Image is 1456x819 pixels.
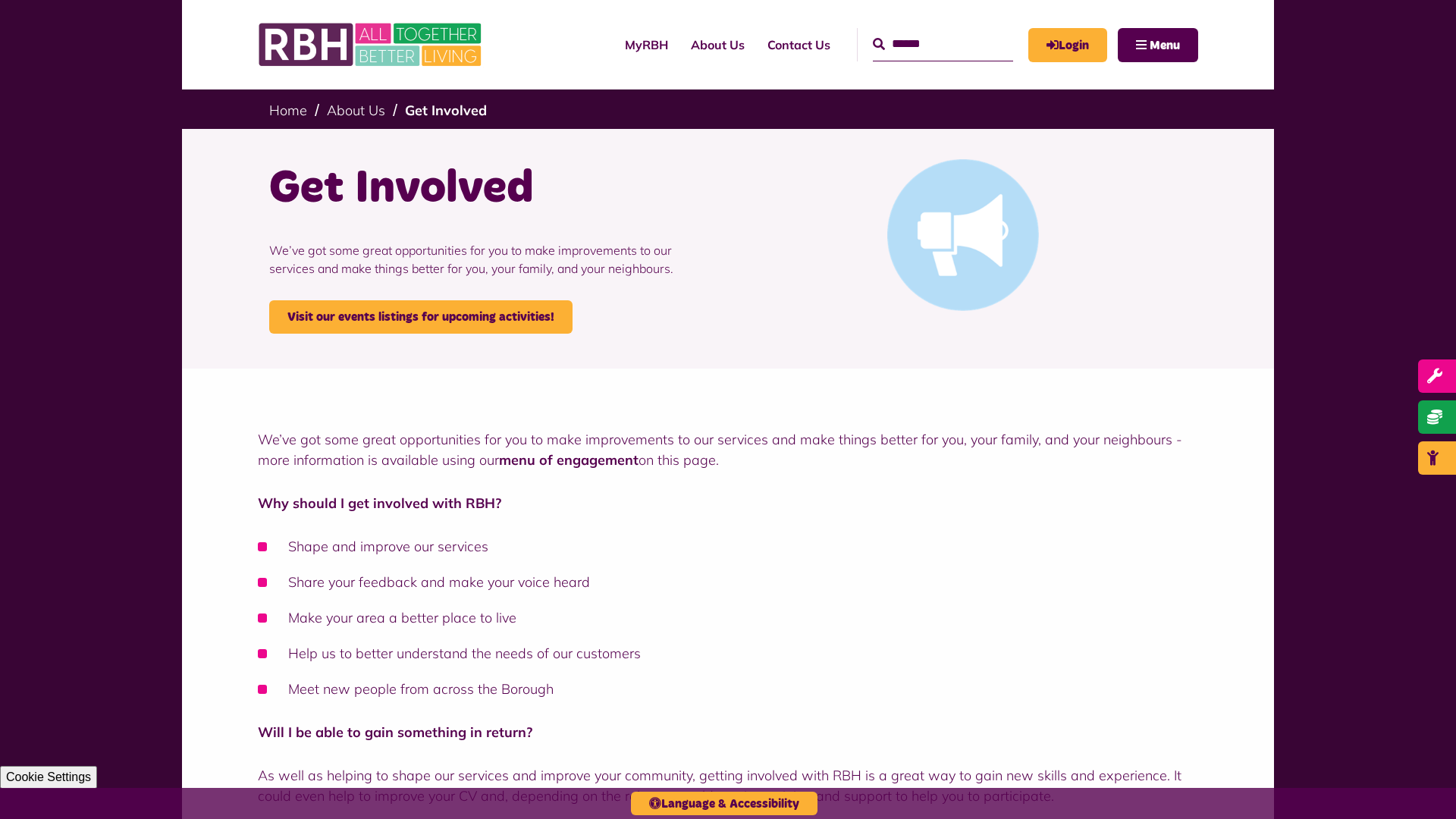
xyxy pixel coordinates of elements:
a: Visit our events listings for upcoming activities! [269,300,573,334]
img: RBH [258,15,485,74]
img: Get Involved [887,159,1039,311]
span: Menu [1150,39,1180,52]
button: Language & Accessibility [631,792,817,815]
p: As well as helping to shape our services and improve your community, getting involved with RBH is... [258,765,1198,806]
a: Home [269,102,307,119]
a: MyRBH [1028,28,1107,62]
p: We’ve got some great opportunities for you to make improvements to our services and make things b... [269,218,717,300]
a: MyRBH [613,24,679,65]
a: Get Involved [405,102,487,119]
a: About Us [679,24,756,65]
a: About Us [327,102,385,119]
a: Contact Us [756,24,842,65]
p: We’ve got some great opportunities for you to make improvements to our services and make things b... [258,429,1198,470]
h1: Get Involved [269,159,717,218]
strong: Why should I get involved with RBH? [258,494,501,512]
li: Make your area a better place to live [258,607,1198,628]
li: Help us to better understand the needs of our customers [258,643,1198,664]
li: Meet new people from across the Borough [258,679,1198,699]
strong: menu of engagement [499,451,639,469]
button: Navigation [1118,28,1198,62]
strong: Will I be able to gain something in return? [258,723,532,741]
iframe: Netcall Web Assistant for live chat [1388,751,1456,819]
li: Share your feedback and make your voice heard [258,572,1198,592]
li: Shape and improve our services [258,536,1198,557]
